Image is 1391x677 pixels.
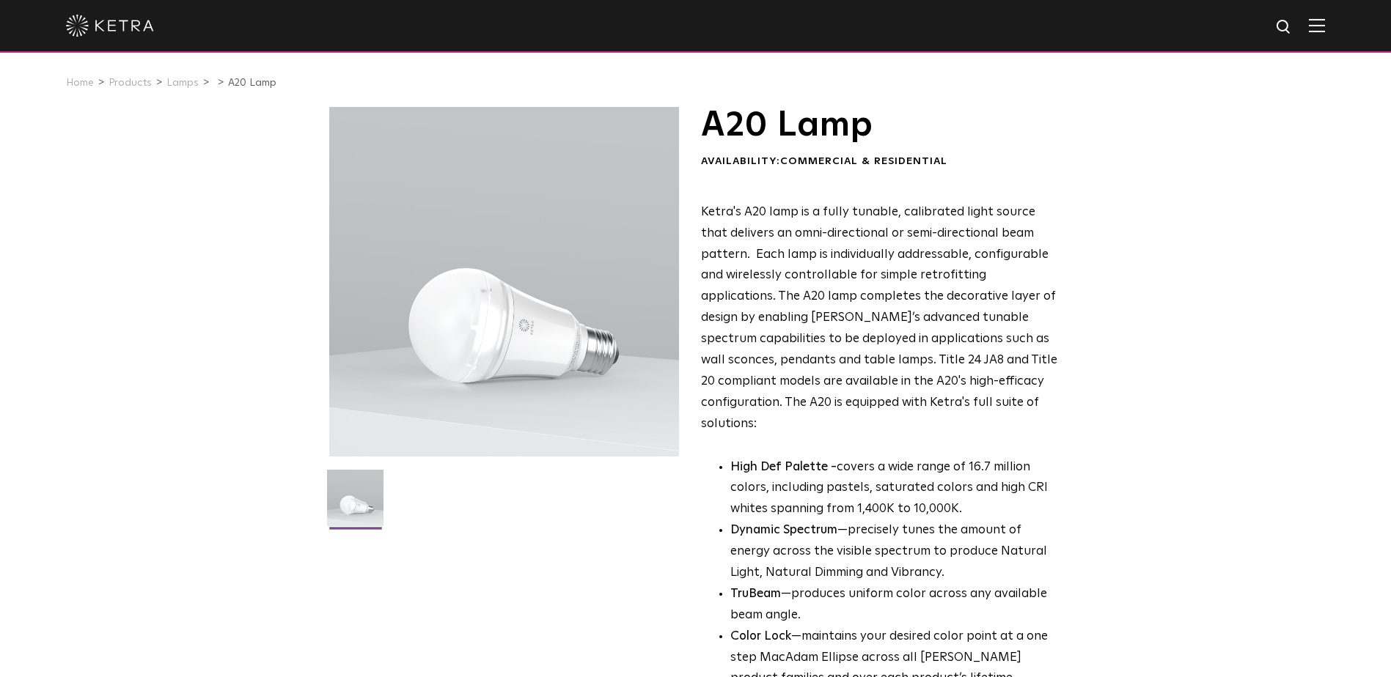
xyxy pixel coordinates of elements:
[228,78,276,88] a: A20 Lamp
[66,15,154,37] img: ketra-logo-2019-white
[1275,18,1293,37] img: search icon
[701,155,1058,169] div: Availability:
[730,588,781,600] strong: TruBeam
[701,206,1057,430] span: Ketra's A20 lamp is a fully tunable, calibrated light source that delivers an omni-directional or...
[701,107,1058,144] h1: A20 Lamp
[730,584,1058,626] li: —produces uniform color across any available beam angle.
[780,156,947,166] span: Commercial & Residential
[730,630,791,643] strong: Color Lock
[327,470,383,537] img: A20-Lamp-2021-Web-Square
[166,78,199,88] a: Lamps
[109,78,152,88] a: Products
[1309,18,1325,32] img: Hamburger%20Nav.svg
[730,524,837,536] strong: Dynamic Spectrum
[730,461,837,473] strong: High Def Palette -
[730,457,1058,521] p: covers a wide range of 16.7 million colors, including pastels, saturated colors and high CRI whit...
[66,78,94,88] a: Home
[730,520,1058,584] li: —precisely tunes the amount of energy across the visible spectrum to produce Natural Light, Natur...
